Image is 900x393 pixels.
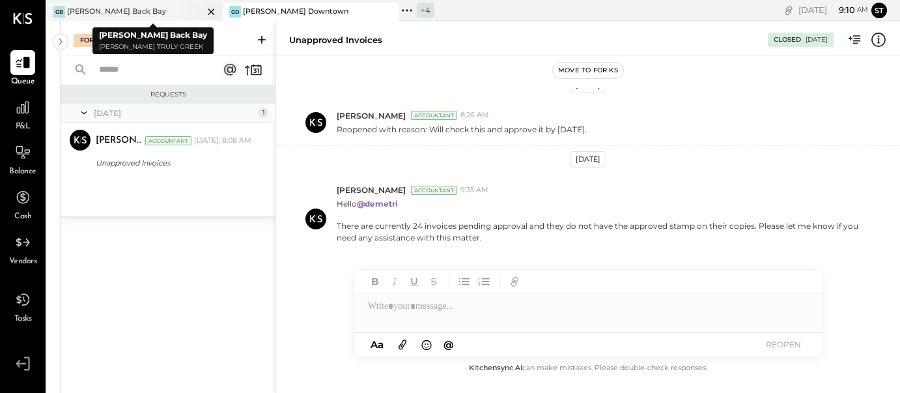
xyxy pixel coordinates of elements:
div: Unapproved Invoices [289,34,382,46]
span: [PERSON_NAME] [337,184,406,196]
div: [PERSON_NAME] [96,134,143,147]
button: Underline [406,273,423,290]
a: Queue [1,50,45,88]
button: Unordered List [456,273,473,290]
div: [DATE], 8:08 AM [194,136,251,146]
div: [PERSON_NAME] Back Bay [67,7,166,17]
span: a [378,338,384,351]
span: Balance [9,166,36,178]
a: Tasks [1,287,45,325]
button: Bold [367,273,384,290]
div: Unapproved Invoices [96,156,247,169]
b: [PERSON_NAME] Back Bay [99,30,207,40]
button: Italic [386,273,403,290]
span: 9 : 10 [829,4,855,16]
div: Accountant [411,186,457,195]
p: [PERSON_NAME] Truly Greek [99,42,207,53]
span: am [857,5,868,14]
button: Move to for ks [553,63,623,78]
div: GB [53,6,65,18]
div: Accountant [145,136,191,145]
button: Aa [367,338,387,352]
span: Queue [11,76,35,88]
div: + 4 [417,3,434,18]
div: Accountant [411,111,457,120]
div: [PERSON_NAME] Downtown [243,7,348,17]
button: REOPEN [757,336,809,353]
button: @ [440,336,458,353]
span: [PERSON_NAME] [337,110,406,121]
span: P&L [16,121,31,133]
div: [DATE] [570,151,606,167]
span: Vendors [9,256,37,268]
div: [DATE] [798,4,868,16]
strong: @demetri [357,199,398,209]
span: Tasks [14,313,32,325]
p: Reopened with reason: Will check this and approve it by [DATE]. [337,124,587,135]
span: @ [443,338,454,351]
a: Cash [1,185,45,223]
div: Closed [774,35,801,44]
span: 9:35 AM [460,185,488,196]
button: Strikethrough [425,273,442,290]
span: 8:26 AM [460,110,489,121]
span: Cash [14,211,31,223]
div: [DATE] [94,108,255,119]
button: Ordered List [475,273,492,290]
div: For Me [74,34,113,47]
button: st [871,3,887,18]
div: 1 [258,108,268,118]
div: Requests [67,90,269,99]
div: [DATE] [806,35,828,44]
a: Balance [1,140,45,178]
a: P&L [1,95,45,133]
p: Hello There are currently 24 invoices pending approval and they do not have the approved stamp on... [337,198,862,254]
button: Add URL [506,273,523,290]
a: Vendors [1,230,45,268]
div: copy link [782,3,795,17]
div: GD [229,6,241,18]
